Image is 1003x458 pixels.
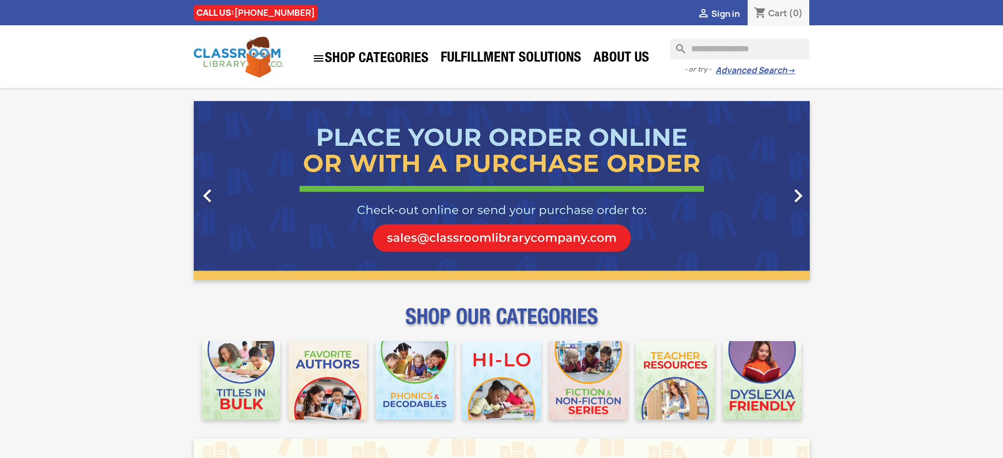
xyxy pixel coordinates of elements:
img: CLC_Bulk_Mobile.jpg [202,341,281,420]
i: shopping_cart [754,7,767,20]
i: search [670,38,683,51]
a: Fulfillment Solutions [435,48,587,69]
div: CALL US: [194,5,317,21]
img: CLC_Phonics_And_Decodables_Mobile.jpg [375,341,454,420]
a: [PHONE_NUMBER] [234,7,315,18]
i:  [697,8,710,21]
span: Cart [768,7,787,19]
span: → [787,65,795,76]
img: Classroom Library Company [194,37,283,77]
img: CLC_Favorite_Authors_Mobile.jpg [289,341,367,420]
span: - or try - [684,64,716,75]
img: CLC_HiLo_Mobile.jpg [462,341,541,420]
i:  [785,183,811,209]
span: (0) [789,7,803,19]
input: Search [670,38,809,59]
img: CLC_Dyslexia_Mobile.jpg [723,341,801,420]
ul: Carousel container [194,101,810,280]
i:  [312,52,325,65]
a: SHOP CATEGORIES [307,47,434,70]
p: SHOP OUR CATEGORIES [194,314,810,333]
img: CLC_Teacher_Resources_Mobile.jpg [636,341,714,420]
a: Next [717,101,810,280]
a: About Us [588,48,654,69]
i:  [194,183,221,209]
a: Advanced Search→ [716,65,795,76]
a:  Sign in [697,8,740,19]
a: Previous [194,101,286,280]
img: CLC_Fiction_Nonfiction_Mobile.jpg [549,341,628,420]
span: Sign in [711,8,740,19]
